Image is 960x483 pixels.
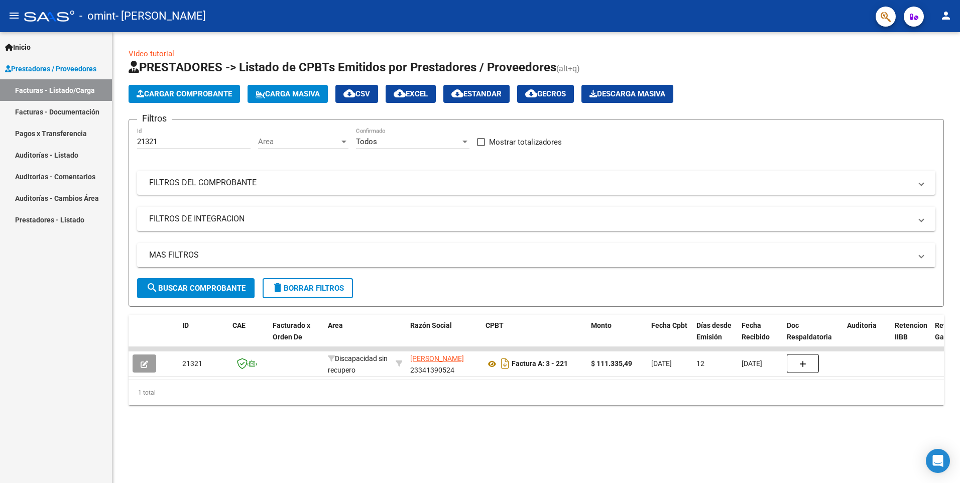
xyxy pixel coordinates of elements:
span: Doc Respaldatoria [787,321,832,341]
datatable-header-cell: Doc Respaldatoria [783,315,843,359]
span: EXCEL [394,89,428,98]
datatable-header-cell: Retencion IIBB [891,315,931,359]
span: 12 [696,359,704,368]
datatable-header-cell: Monto [587,315,647,359]
span: - [PERSON_NAME] [115,5,206,27]
span: PRESTADORES -> Listado de CPBTs Emitidos por Prestadores / Proveedores [129,60,556,74]
mat-icon: cloud_download [525,87,537,99]
mat-expansion-panel-header: FILTROS DEL COMPROBANTE [137,171,935,195]
span: CPBT [486,321,504,329]
button: Estandar [443,85,510,103]
datatable-header-cell: Facturado x Orden De [269,315,324,359]
span: Facturado x Orden De [273,321,310,341]
span: Inicio [5,42,31,53]
span: Monto [591,321,612,329]
span: (alt+q) [556,64,580,73]
span: Carga Masiva [256,89,320,98]
span: [DATE] [742,359,762,368]
mat-panel-title: FILTROS DEL COMPROBANTE [149,177,911,188]
datatable-header-cell: Auditoria [843,315,891,359]
span: Area [258,137,339,146]
span: Fecha Recibido [742,321,770,341]
strong: Factura A: 3 - 221 [512,360,568,368]
span: Cargar Comprobante [137,89,232,98]
mat-icon: search [146,282,158,294]
span: [PERSON_NAME] [410,354,464,363]
span: Prestadores / Proveedores [5,63,96,74]
span: Borrar Filtros [272,284,344,293]
span: ID [182,321,189,329]
span: Todos [356,137,377,146]
datatable-header-cell: Días desde Emisión [692,315,738,359]
app-download-masive: Descarga masiva de comprobantes (adjuntos) [581,85,673,103]
span: Gecros [525,89,566,98]
span: Auditoria [847,321,877,329]
button: Gecros [517,85,574,103]
datatable-header-cell: CPBT [482,315,587,359]
datatable-header-cell: ID [178,315,228,359]
datatable-header-cell: Fecha Recibido [738,315,783,359]
div: 1 total [129,380,944,405]
mat-icon: delete [272,282,284,294]
span: CAE [232,321,246,329]
mat-expansion-panel-header: MAS FILTROS [137,243,935,267]
span: Descarga Masiva [589,89,665,98]
button: Descarga Masiva [581,85,673,103]
mat-icon: menu [8,10,20,22]
mat-icon: cloud_download [343,87,355,99]
span: 21321 [182,359,202,368]
span: Días desde Emisión [696,321,732,341]
strong: $ 111.335,49 [591,359,632,368]
mat-icon: cloud_download [451,87,463,99]
h3: Filtros [137,111,172,126]
a: Video tutorial [129,49,174,58]
button: CSV [335,85,378,103]
span: Area [328,321,343,329]
span: Mostrar totalizadores [489,136,562,148]
button: Cargar Comprobante [129,85,240,103]
datatable-header-cell: Razón Social [406,315,482,359]
div: 23341390524 [410,353,477,374]
i: Descargar documento [499,355,512,372]
datatable-header-cell: CAE [228,315,269,359]
button: Buscar Comprobante [137,278,255,298]
button: EXCEL [386,85,436,103]
div: Open Intercom Messenger [926,449,950,473]
datatable-header-cell: Fecha Cpbt [647,315,692,359]
mat-panel-title: FILTROS DE INTEGRACION [149,213,911,224]
datatable-header-cell: Area [324,315,392,359]
span: Estandar [451,89,502,98]
button: Carga Masiva [248,85,328,103]
button: Borrar Filtros [263,278,353,298]
mat-icon: person [940,10,952,22]
span: Discapacidad sin recupero [328,354,388,374]
span: Fecha Cpbt [651,321,687,329]
mat-expansion-panel-header: FILTROS DE INTEGRACION [137,207,935,231]
span: - omint [79,5,115,27]
mat-icon: cloud_download [394,87,406,99]
span: Buscar Comprobante [146,284,246,293]
mat-panel-title: MAS FILTROS [149,250,911,261]
span: [DATE] [651,359,672,368]
span: CSV [343,89,370,98]
span: Retencion IIBB [895,321,927,341]
span: Razón Social [410,321,452,329]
